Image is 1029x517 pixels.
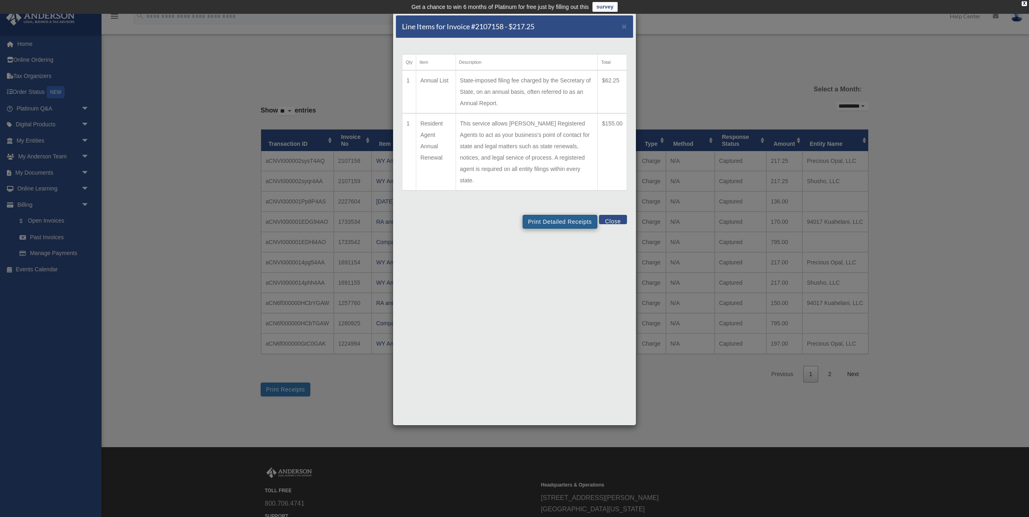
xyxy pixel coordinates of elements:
[402,22,534,32] h5: Line Items for Invoice #2107158 - $217.25
[622,22,627,30] button: Close
[523,215,597,229] button: Print Detailed Receipts
[416,113,456,190] td: Resident Agent Annual Renewal
[402,54,416,71] th: Qty
[456,54,598,71] th: Description
[456,113,598,190] td: This service allows [PERSON_NAME] Registered Agents to act as your business's point of contact fo...
[1022,1,1027,6] div: close
[402,113,416,190] td: 1
[456,70,598,113] td: State-imposed filing fee charged by the Secretary of State, on an annual basis, often referred to...
[402,70,416,113] td: 1
[416,54,456,71] th: Item
[592,2,618,12] a: survey
[622,22,627,31] span: ×
[599,215,627,224] button: Close
[598,113,627,190] td: $155.00
[598,70,627,113] td: $62.25
[598,54,627,71] th: Total
[411,2,589,12] div: Get a chance to win 6 months of Platinum for free just by filling out this
[416,70,456,113] td: Annual List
